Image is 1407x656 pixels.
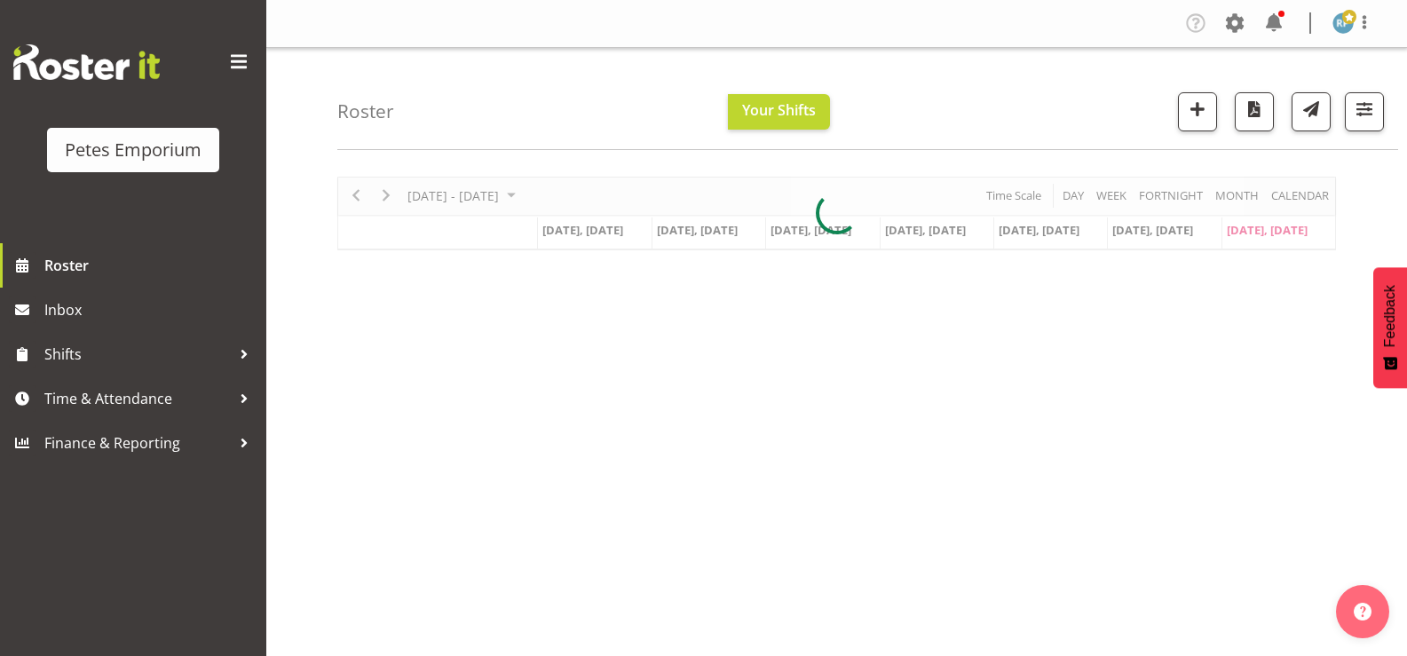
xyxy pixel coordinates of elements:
[44,252,257,279] span: Roster
[44,430,231,456] span: Finance & Reporting
[1345,92,1384,131] button: Filter Shifts
[1373,267,1407,388] button: Feedback - Show survey
[1292,92,1331,131] button: Send a list of all shifts for the selected filtered period to all rostered employees.
[1332,12,1354,34] img: reina-puketapu721.jpg
[1178,92,1217,131] button: Add a new shift
[44,385,231,412] span: Time & Attendance
[1382,285,1398,347] span: Feedback
[13,44,160,80] img: Rosterit website logo
[742,100,816,120] span: Your Shifts
[44,296,257,323] span: Inbox
[65,137,202,163] div: Petes Emporium
[1235,92,1274,131] button: Download a PDF of the roster according to the set date range.
[728,94,830,130] button: Your Shifts
[337,101,394,122] h4: Roster
[1354,603,1371,620] img: help-xxl-2.png
[44,341,231,368] span: Shifts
